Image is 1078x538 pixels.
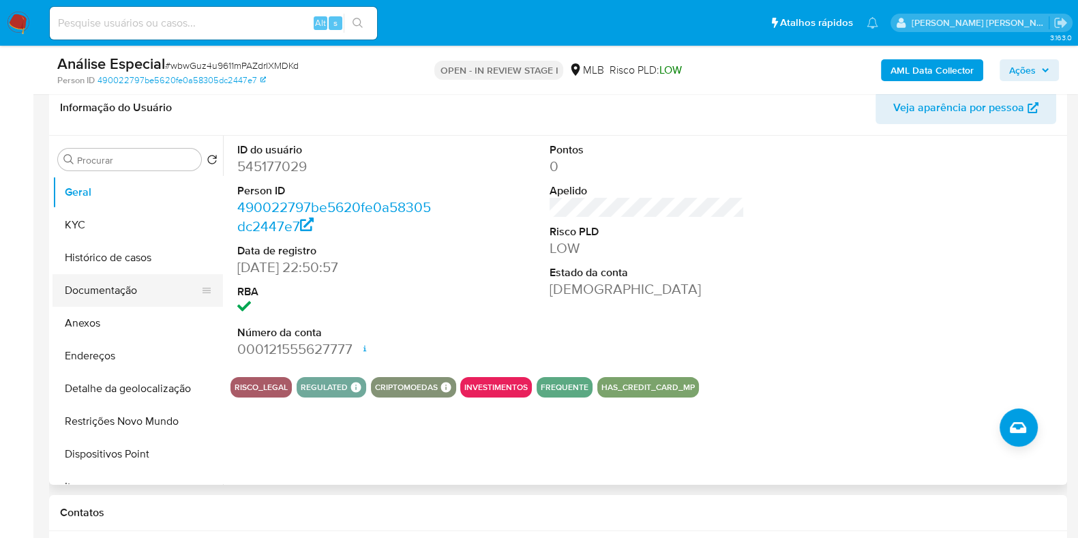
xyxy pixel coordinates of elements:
[53,209,223,241] button: KYC
[550,224,745,239] dt: Risco PLD
[237,197,431,236] a: 490022797be5620fe0a58305dc2447e7
[333,16,338,29] span: s
[60,101,172,115] h1: Informação do Usuário
[609,63,681,78] span: Risco PLD:
[237,340,432,359] dd: 000121555627777
[890,59,974,81] b: AML Data Collector
[57,74,95,87] b: Person ID
[867,17,878,29] a: Notificações
[1053,16,1068,30] a: Sair
[53,340,223,372] button: Endereços
[881,59,983,81] button: AML Data Collector
[98,74,266,87] a: 490022797be5620fe0a58305dc2447e7
[207,154,218,169] button: Retornar ao pedido padrão
[53,470,223,503] button: Items
[893,91,1024,124] span: Veja aparência por pessoa
[53,241,223,274] button: Histórico de casos
[60,506,1056,520] h1: Contatos
[1009,59,1036,81] span: Ações
[550,239,745,258] dd: LOW
[53,372,223,405] button: Detalhe da geolocalização
[1000,59,1059,81] button: Ações
[237,325,432,340] dt: Número da conta
[569,63,603,78] div: MLB
[344,14,372,33] button: search-icon
[550,157,745,176] dd: 0
[77,154,196,166] input: Procurar
[237,157,432,176] dd: 545177029
[57,53,165,74] b: Análise Especial
[550,280,745,299] dd: [DEMOGRAPHIC_DATA]
[237,258,432,277] dd: [DATE] 22:50:57
[53,274,212,307] button: Documentação
[659,62,681,78] span: LOW
[875,91,1056,124] button: Veja aparência por pessoa
[53,176,223,209] button: Geral
[237,143,432,158] dt: ID do usuário
[912,16,1049,29] p: viviane.jdasilva@mercadopago.com.br
[550,265,745,280] dt: Estado da conta
[237,284,432,299] dt: RBA
[237,243,432,258] dt: Data de registro
[63,154,74,165] button: Procurar
[165,59,299,72] span: # wbwGuz4u9611mPAZdrIXMDKd
[237,183,432,198] dt: Person ID
[53,438,223,470] button: Dispositivos Point
[315,16,326,29] span: Alt
[1049,32,1071,43] span: 3.163.0
[53,307,223,340] button: Anexos
[550,143,745,158] dt: Pontos
[53,405,223,438] button: Restrições Novo Mundo
[780,16,853,30] span: Atalhos rápidos
[550,183,745,198] dt: Apelido
[50,14,377,32] input: Pesquise usuários ou casos...
[434,61,563,80] p: OPEN - IN REVIEW STAGE I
